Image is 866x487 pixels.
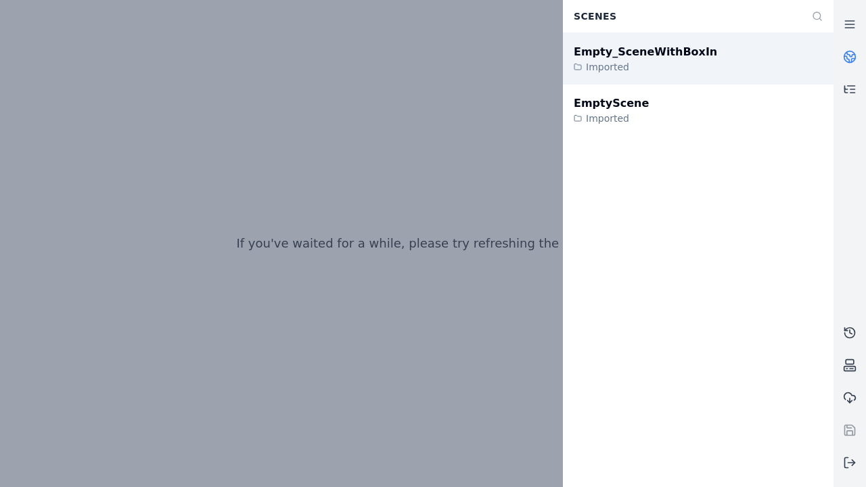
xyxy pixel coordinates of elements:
div: EmptyScene [574,95,649,112]
div: Imported [574,112,649,125]
div: Empty_SceneWithBoxIn [574,44,717,60]
p: If you've waited for a while, please try refreshing the page. [236,234,597,253]
div: Scenes [566,3,804,29]
div: Imported [574,60,717,74]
